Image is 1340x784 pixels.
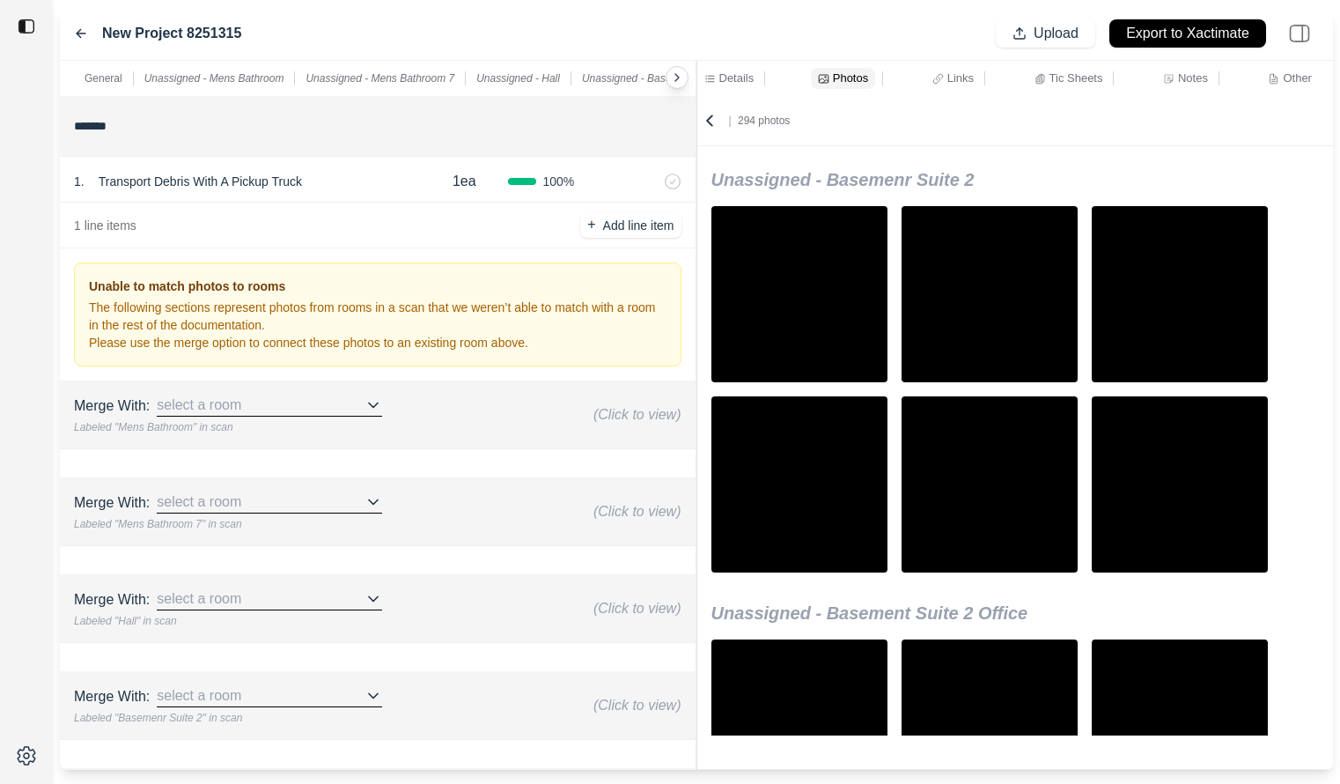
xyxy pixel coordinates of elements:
div: (Click to view) [593,501,681,522]
p: Unassigned - Mens Bathroom 7 [306,71,454,85]
button: +Add line item [580,213,681,238]
div: (Click to view) [593,695,681,716]
p: 1ea [453,171,476,192]
button: Upload [996,19,1095,48]
p: Other [1283,70,1312,85]
div: (Click to view) [593,598,681,619]
span: 100 % [543,173,575,190]
span: select a room [157,685,241,706]
p: Export to Xactimate [1126,24,1249,44]
span: | [725,115,738,127]
p: Please use the merge option to connect these photos to an existing room above. [89,334,666,351]
p: Photos [833,70,868,85]
p: The following sections represent photos from rooms in a scan that we weren’t able to match with a... [89,299,666,334]
h3: Unassigned - Basement Suite 2 Office [711,601,1320,625]
p: Tic Sheets [1049,70,1103,85]
p: General [85,71,122,85]
h3: Unable to match photos to rooms [89,277,666,295]
div: (Click to view) [593,404,681,425]
span: 294 photos [738,115,790,127]
h3: Unassigned - Basemenr Suite 2 [711,167,1320,192]
span: select a room [157,395,241,416]
img: organizations%2F2dbcd02a-7045-4ada-acee-3b9868a44372%2Fdocusketch%2F689e18aacf9f7e160902ed18_Base... [902,396,1078,573]
p: Unassigned - Hall [476,71,560,85]
img: toggle sidebar [18,18,35,35]
img: organizations%2F2dbcd02a-7045-4ada-acee-3b9868a44372%2Fdocusketch%2F689e18aacf9f7e160902ed18_Base... [1092,396,1268,573]
p: 1 line items [74,217,136,234]
p: Transport Debris With A Pickup Truck [92,169,309,194]
p: Details [719,70,755,85]
div: Merge With: [74,589,150,610]
p: Upload [1034,24,1079,44]
p: Links [947,70,974,85]
span: select a room [157,588,241,610]
p: + [587,215,595,235]
img: organizations%2F2dbcd02a-7045-4ada-acee-3b9868a44372%2Fdocusketch%2F689e18aacf9f7e160902ed18_Base... [711,206,887,382]
img: right-panel.svg [1280,14,1319,53]
label: New Project 8251315 [102,23,241,44]
div: Labeled "Basemenr Suite 2" in scan [74,711,382,725]
p: 1 . [74,173,85,190]
span: select a room [157,492,241,513]
div: Labeled "Hall" in scan [74,614,382,628]
div: Merge With: [74,492,150,514]
div: Merge With: [74,686,150,707]
img: organizations%2F2dbcd02a-7045-4ada-acee-3b9868a44372%2Fdocusketch%2F689e18aacf9f7e160902ed18_Base... [1092,206,1268,382]
img: organizations%2F2dbcd02a-7045-4ada-acee-3b9868a44372%2Fdocusketch%2F689e18aacf9f7e160902ed18_Base... [711,396,887,573]
div: Labeled "Mens Bathroom 7" in scan [74,517,382,531]
img: organizations%2F2dbcd02a-7045-4ada-acee-3b9868a44372%2Fdocusketch%2F689e18aacf9f7e160902ed18_Base... [902,206,1078,382]
p: Unassigned - Mens Bathroom [144,71,284,85]
button: Export to Xactimate [1109,19,1266,48]
p: Unassigned - Basemenr Suite 2 [582,71,731,85]
p: Notes [1178,70,1208,85]
div: Labeled "Mens Bathroom" in scan [74,420,382,434]
p: Add line item [603,217,674,234]
div: Merge With: [74,396,150,417]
